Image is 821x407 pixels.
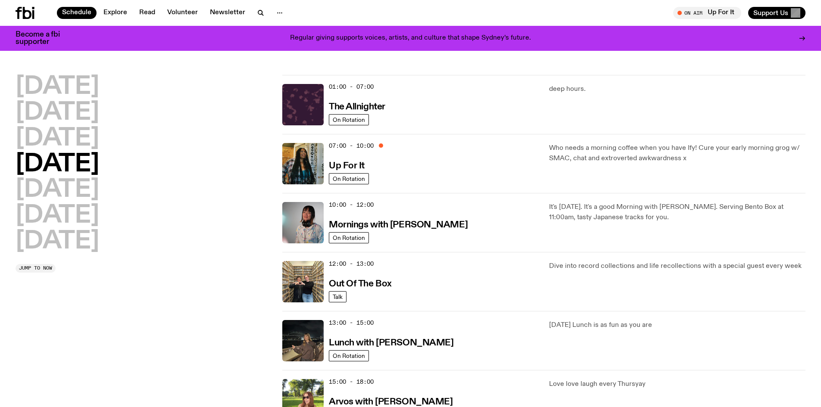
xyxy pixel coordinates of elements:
[329,337,453,348] a: Lunch with [PERSON_NAME]
[329,319,374,327] span: 13:00 - 15:00
[16,31,71,46] h3: Become a fbi supporter
[329,291,347,302] a: Talk
[333,175,365,182] span: On Rotation
[549,261,805,271] p: Dive into record collections and life recollections with a special guest every week
[98,7,132,19] a: Explore
[333,293,343,300] span: Talk
[329,221,468,230] h3: Mornings with [PERSON_NAME]
[16,204,99,228] button: [DATE]
[329,232,369,243] a: On Rotation
[16,230,99,254] button: [DATE]
[549,143,805,164] p: Who needs a morning coffee when you have Ify! Cure your early morning grog w/ SMAC, chat and extr...
[329,201,374,209] span: 10:00 - 12:00
[282,143,324,184] img: Ify - a Brown Skin girl with black braided twists, looking up to the side with her tongue stickin...
[329,114,369,125] a: On Rotation
[333,234,365,241] span: On Rotation
[16,101,99,125] button: [DATE]
[16,178,99,202] button: [DATE]
[205,7,250,19] a: Newsletter
[549,202,805,223] p: It's [DATE]. It's a good Morning with [PERSON_NAME]. Serving Bento Box at 11:00am, tasty Japanese...
[329,398,453,407] h3: Arvos with [PERSON_NAME]
[333,352,365,359] span: On Rotation
[16,127,99,151] button: [DATE]
[549,84,805,94] p: deep hours.
[57,7,97,19] a: Schedule
[748,7,805,19] button: Support Us
[19,266,52,270] span: Jump to now
[329,173,369,184] a: On Rotation
[282,320,324,361] img: Izzy Page stands above looking down at Opera Bar. She poses in front of the Harbour Bridge in the...
[549,379,805,389] p: Love love laugh every Thursyay
[329,103,385,112] h3: The Allnighter
[549,320,805,330] p: [DATE] Lunch is as fun as you are
[16,75,99,99] button: [DATE]
[333,116,365,123] span: On Rotation
[16,264,56,273] button: Jump to now
[329,378,374,386] span: 15:00 - 18:00
[329,278,392,289] a: Out Of The Box
[329,162,365,171] h3: Up For It
[134,7,160,19] a: Read
[162,7,203,19] a: Volunteer
[329,280,392,289] h3: Out Of The Box
[290,34,531,42] p: Regular giving supports voices, artists, and culture that shape Sydney’s future.
[329,219,468,230] a: Mornings with [PERSON_NAME]
[753,9,788,17] span: Support Us
[673,7,741,19] button: On AirUp For It
[282,202,324,243] img: Kana Frazer is smiling at the camera with her head tilted slightly to her left. She wears big bla...
[329,160,365,171] a: Up For It
[329,260,374,268] span: 12:00 - 13:00
[329,83,374,91] span: 01:00 - 07:00
[282,261,324,302] img: Matt and Kate stand in the music library and make a heart shape with one hand each.
[16,152,99,177] button: [DATE]
[329,350,369,361] a: On Rotation
[329,339,453,348] h3: Lunch with [PERSON_NAME]
[329,396,453,407] a: Arvos with [PERSON_NAME]
[329,142,374,150] span: 07:00 - 10:00
[329,101,385,112] a: The Allnighter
